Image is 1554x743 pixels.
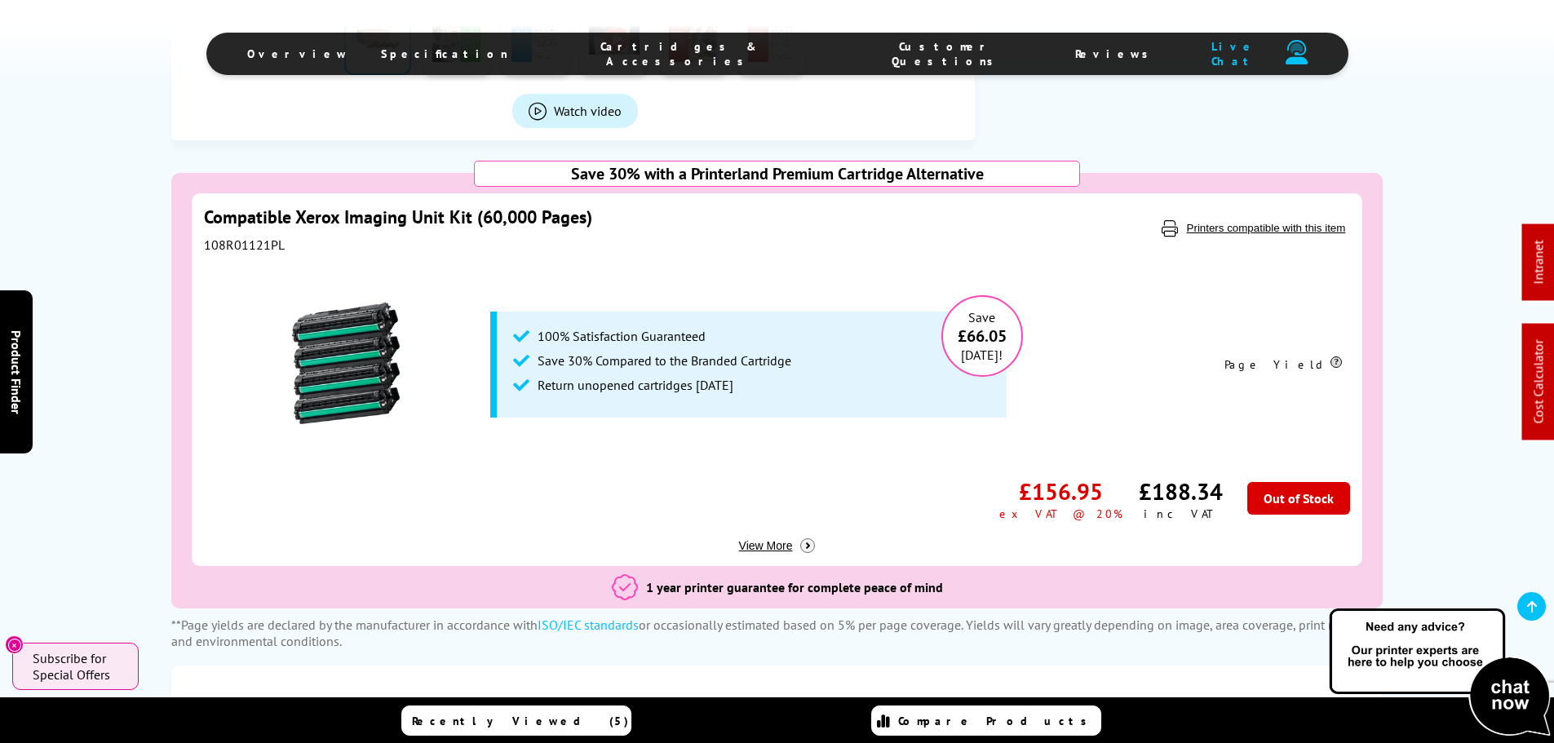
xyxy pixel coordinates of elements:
span: Compare Products [898,714,1096,728]
span: Live Chat [1189,39,1277,69]
span: £66.05 [958,325,1007,347]
img: user-headset-duotone.svg [1286,40,1307,64]
button: Printers compatible with this item [1182,221,1351,235]
a: Product_All_Videos [512,94,638,128]
span: Reviews [1075,46,1157,61]
div: Out of Stock [1247,482,1350,515]
a: Compatible Xerox Imaging Unit Kit (60,000 Pages) [204,206,592,228]
img: 3 year Printer Guarantee [612,574,638,600]
span: Save [968,309,995,325]
span: View More [739,539,801,552]
a: Compare Products [871,705,1101,736]
span: £156.95 [1019,476,1103,506]
span: £188.34 [1139,476,1223,506]
img: Open Live Chat window [1326,606,1554,740]
img: Compatible Xerox Imaging Unit Kit (60,000 Pages) [245,261,449,465]
button: View More [734,537,821,554]
span: 100% Satisfaction Guaranteed [538,328,706,344]
span: Customer Questions [851,39,1043,69]
span: ISO/IEC standards [538,617,639,633]
button: Close [5,635,24,654]
div: Genuine Original Product. For use with the products below [188,682,1367,736]
span: Specification [381,46,508,61]
span: Product Finder [8,329,24,414]
span: Save 30% Compared to the Branded Cartridge [538,352,791,369]
span: Return unopened cartridges [DATE] [538,377,733,393]
span: ex VAT @ 20% [999,506,1122,521]
a: Recently Viewed (5) [401,705,631,736]
span: Subscribe for Special Offers [33,650,122,683]
span: Cartridges & Accessories [541,39,818,69]
span: Overview [247,46,348,61]
a: Cost Calculator [1530,340,1547,424]
span: inc VAT [1144,506,1218,521]
a: Intranet [1530,241,1547,285]
span: Recently Viewed (5) [412,714,629,728]
span: 1 year printer guarantee for complete peace of mind [646,579,943,595]
span: [DATE]! [961,347,1003,363]
span: Watch video [554,103,622,119]
div: Page Yield [1224,352,1342,377]
div: **Page yields are declared by the manufacturer in accordance with or occasionally estimated based... [171,617,1384,649]
div: 108R01121PL [204,237,1007,253]
img: more info [800,538,815,553]
div: Save 30% with a Printerland Premium Cartridge Alternative [474,161,1080,187]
